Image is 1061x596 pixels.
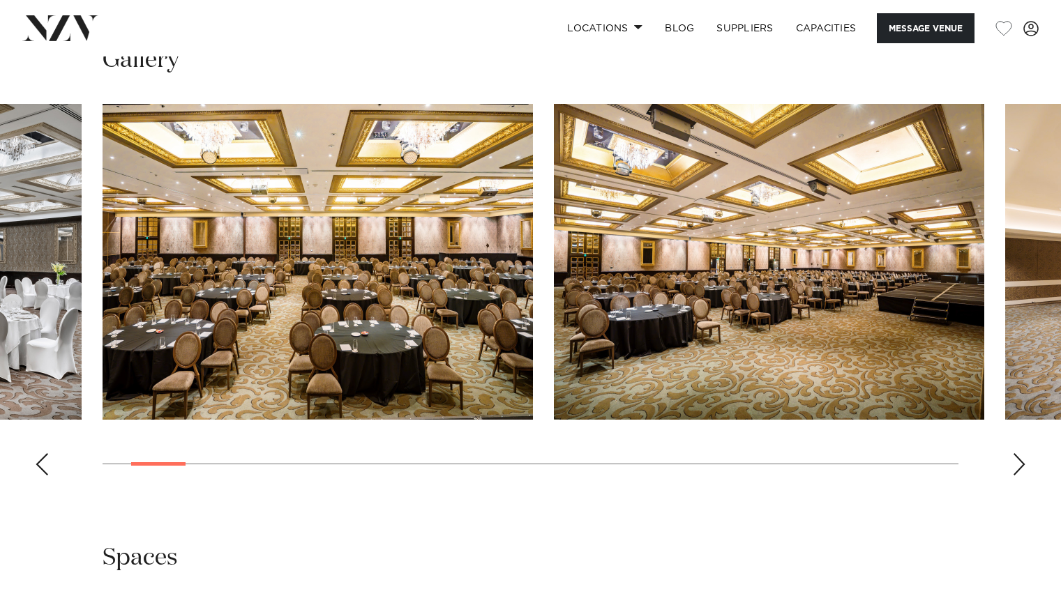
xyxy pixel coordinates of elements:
a: BLOG [654,13,705,43]
swiper-slide: 3 / 30 [554,104,984,420]
h2: Spaces [103,542,178,574]
a: Locations [556,13,654,43]
button: Message Venue [877,13,975,43]
a: Capacities [785,13,868,43]
a: SUPPLIERS [705,13,784,43]
swiper-slide: 2 / 30 [103,104,533,420]
h2: Gallery [103,45,179,76]
img: nzv-logo.png [22,15,98,40]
